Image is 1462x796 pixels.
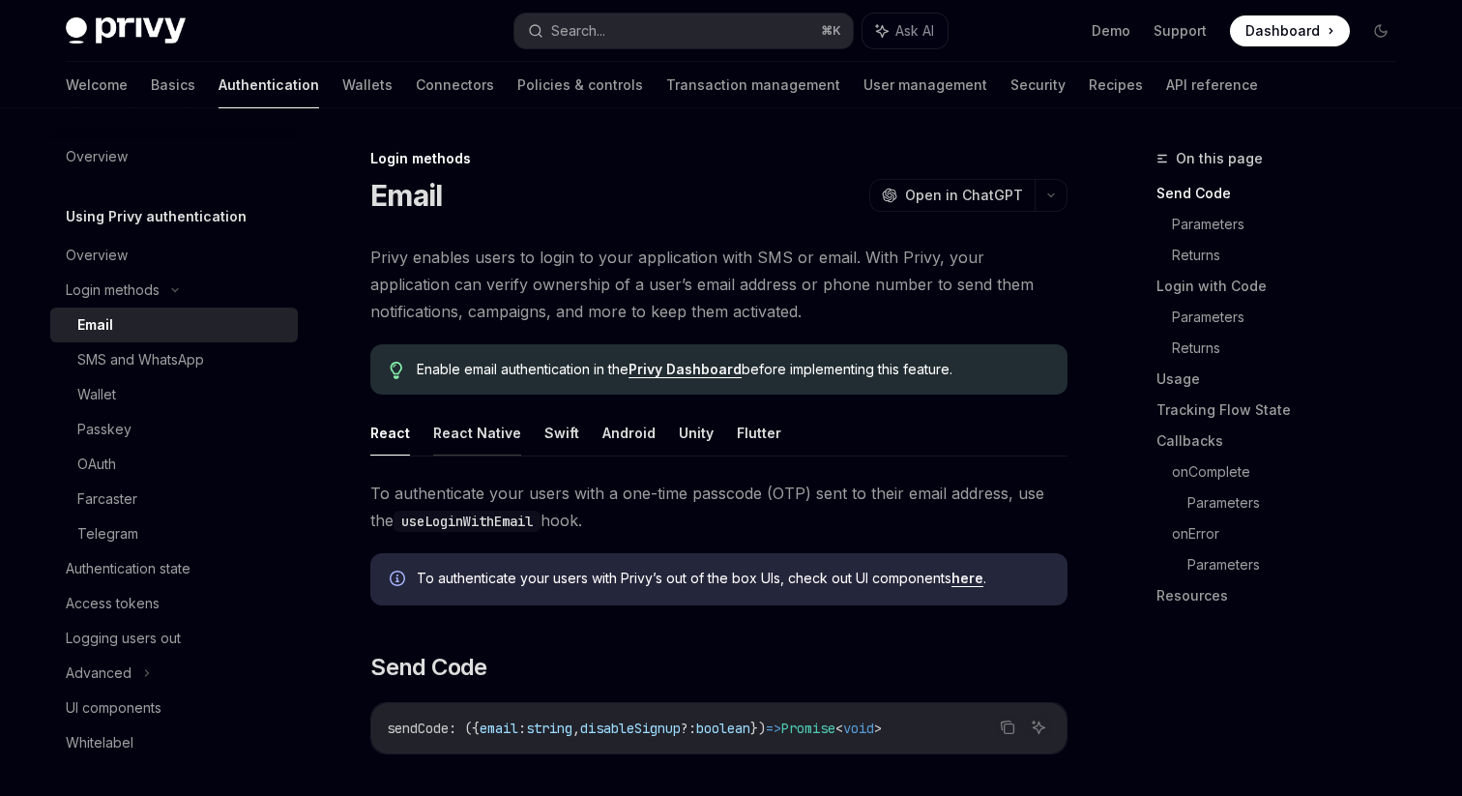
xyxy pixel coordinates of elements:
[50,377,298,412] a: Wallet
[863,14,948,48] button: Ask AI
[370,480,1067,534] span: To authenticate your users with a one-time passcode (OTP) sent to their email address, use the hook.
[1172,209,1412,240] a: Parameters
[1187,549,1412,580] a: Parameters
[1230,15,1350,46] a: Dashboard
[1156,426,1412,457] a: Callbacks
[50,342,298,377] a: SMS and WhatsApp
[77,418,132,441] div: Passkey
[1026,715,1051,740] button: Ask AI
[526,720,572,737] span: string
[77,313,113,337] div: Email
[580,720,681,737] span: disableSignup
[480,720,518,737] span: email
[390,571,409,590] svg: Info
[781,720,835,737] span: Promise
[66,145,128,168] div: Overview
[370,652,487,683] span: Send Code
[514,14,853,48] button: Search...⌘K
[77,348,204,371] div: SMS and WhatsApp
[370,149,1067,168] div: Login methods
[151,62,195,108] a: Basics
[342,62,393,108] a: Wallets
[77,522,138,545] div: Telegram
[50,482,298,516] a: Farcaster
[1156,580,1412,611] a: Resources
[1365,15,1396,46] button: Toggle dark mode
[696,720,750,737] span: boolean
[219,62,319,108] a: Authentication
[737,410,781,456] button: Flutter
[1089,62,1143,108] a: Recipes
[370,410,410,456] button: React
[1176,147,1263,170] span: On this page
[821,23,841,39] span: ⌘ K
[1187,487,1412,518] a: Parameters
[417,360,1048,379] span: Enable email authentication in the before implementing this feature.
[629,361,742,378] a: Privy Dashboard
[874,720,882,737] span: >
[544,410,579,456] button: Swift
[551,19,605,43] div: Search...
[50,516,298,551] a: Telegram
[50,725,298,760] a: Whitelabel
[66,17,186,44] img: dark logo
[1172,333,1412,364] a: Returns
[518,720,526,737] span: :
[835,720,843,737] span: <
[1156,395,1412,426] a: Tracking Flow State
[1172,302,1412,333] a: Parameters
[863,62,987,108] a: User management
[433,410,521,456] button: React Native
[394,511,541,532] code: useLoginWithEmail
[370,244,1067,325] span: Privy enables users to login to your application with SMS or email. With Privy, your application ...
[1172,240,1412,271] a: Returns
[66,592,160,615] div: Access tokens
[951,570,983,587] a: here
[50,621,298,656] a: Logging users out
[417,569,1048,588] span: To authenticate your users with Privy’s out of the box UIs, check out UI components .
[1156,271,1412,302] a: Login with Code
[681,720,696,737] span: ?:
[50,308,298,342] a: Email
[77,383,116,406] div: Wallet
[66,627,181,650] div: Logging users out
[66,662,132,685] div: Advanced
[843,720,874,737] span: void
[50,551,298,586] a: Authentication state
[449,720,480,737] span: : ({
[766,720,781,737] span: =>
[1154,21,1207,41] a: Support
[1092,21,1130,41] a: Demo
[66,696,161,720] div: UI components
[517,62,643,108] a: Policies & controls
[1156,364,1412,395] a: Usage
[66,62,128,108] a: Welcome
[1156,178,1412,209] a: Send Code
[50,412,298,447] a: Passkey
[50,238,298,273] a: Overview
[77,453,116,476] div: OAuth
[66,205,247,228] h5: Using Privy authentication
[1172,457,1412,487] a: onComplete
[50,691,298,725] a: UI components
[416,62,494,108] a: Connectors
[995,715,1020,740] button: Copy the contents from the code block
[66,557,190,580] div: Authentication state
[387,720,449,737] span: sendCode
[572,720,580,737] span: ,
[50,586,298,621] a: Access tokens
[1010,62,1066,108] a: Security
[66,244,128,267] div: Overview
[66,279,160,302] div: Login methods
[390,362,403,379] svg: Tip
[666,62,840,108] a: Transaction management
[895,21,934,41] span: Ask AI
[50,447,298,482] a: OAuth
[679,410,714,456] button: Unity
[1166,62,1258,108] a: API reference
[1245,21,1320,41] span: Dashboard
[602,410,656,456] button: Android
[370,178,442,213] h1: Email
[66,731,133,754] div: Whitelabel
[905,186,1023,205] span: Open in ChatGPT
